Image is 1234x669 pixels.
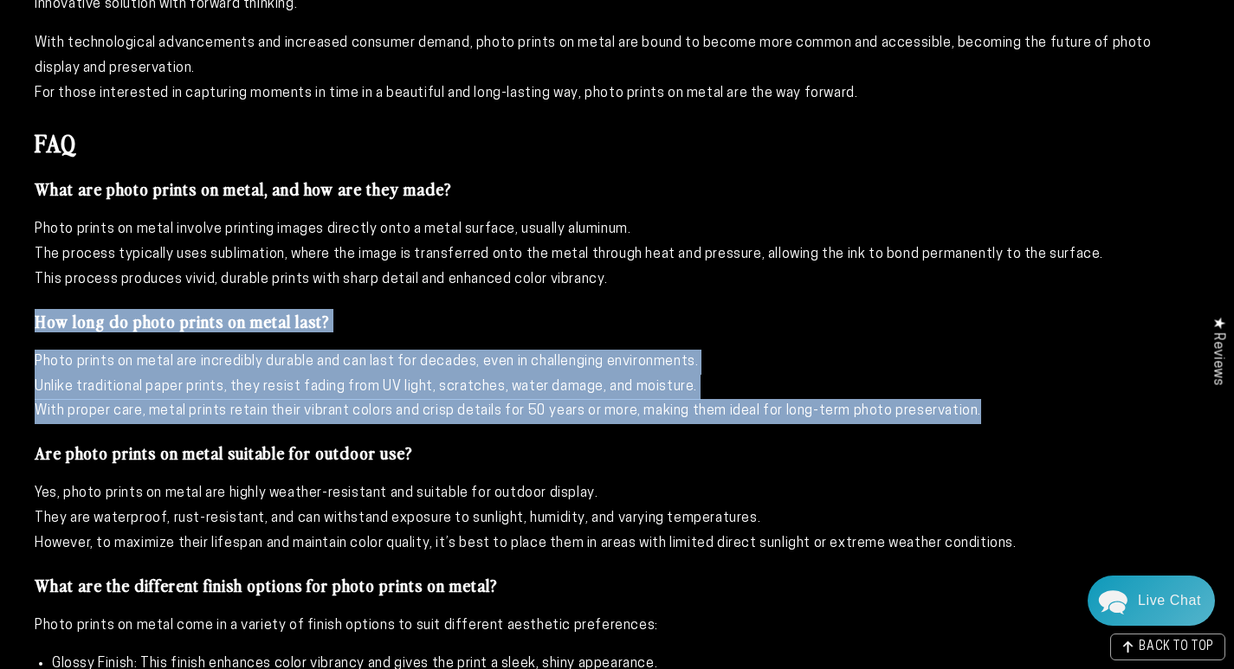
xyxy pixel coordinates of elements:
span: For those interested in capturing moments in time in a beautiful and long-lasting way, photo prin... [35,87,857,100]
span: Photo prints on metal are incredibly durable and can last for decades, even in challenging enviro... [35,355,698,369]
span: The process typically uses sublimation, where the image is transferred onto the metal through hea... [35,248,1103,261]
div: Contact Us Directly [1138,576,1201,626]
span: BACK TO TOP [1139,641,1214,653]
span: However, to maximize their lifespan and maintain color quality, it’s best to place them in areas ... [35,537,1017,550]
span: Photo prints on metal involve printing images directly onto a metal surface, usually aluminum. [35,222,630,236]
span: With technological advancements and increased consumer demand, photo prints on metal are bound to... [35,36,1152,75]
span: With proper care, metal prints retain their vibrant colors and crisp details for 50 years or more... [35,404,981,418]
div: Click to open Judge.me floating reviews tab [1201,303,1234,399]
b: How long do photo prints on metal last? [35,309,329,332]
b: What are the different finish options for photo prints on metal? [35,573,497,596]
span: Photo prints on metal come in a variety of finish options to suit different aesthetic preferences: [35,619,658,633]
b: What are photo prints on metal, and how are they made? [35,177,451,200]
b: FAQ [35,125,76,158]
div: Chat widget toggle [1088,576,1215,626]
span: They are waterproof, rust-resistant, and can withstand exposure to sunlight, humidity, and varyin... [35,511,760,525]
span: Unlike traditional paper prints, they resist fading from UV light, scratches, water damage, and m... [35,380,697,394]
span: This process produces vivid, durable prints with sharp detail and enhanced color vibrancy. [35,273,608,286]
span: Yes, photo prints on metal are highly weather-resistant and suitable for outdoor display. [35,486,598,500]
b: Are photo prints on metal suitable for outdoor use? [35,441,412,464]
